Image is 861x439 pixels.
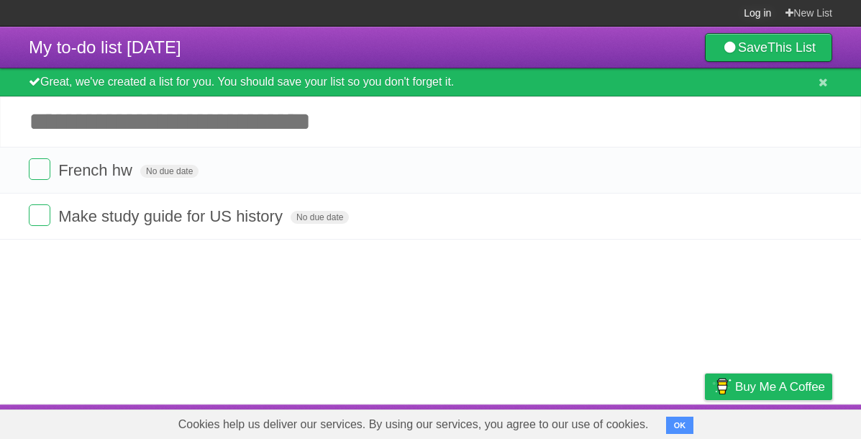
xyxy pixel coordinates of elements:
span: No due date [140,165,199,178]
a: Buy me a coffee [705,374,832,400]
span: French hw [58,161,136,179]
label: Done [29,204,50,226]
button: OK [666,417,694,434]
span: No due date [291,211,349,224]
a: Developers [561,408,619,435]
span: Make study guide for US history [58,207,286,225]
a: Privacy [686,408,724,435]
a: About [514,408,544,435]
span: Cookies help us deliver our services. By using our services, you agree to our use of cookies. [164,410,663,439]
label: Done [29,158,50,180]
span: My to-do list [DATE] [29,37,181,57]
span: Buy me a coffee [735,374,825,399]
b: This List [767,40,816,55]
a: Suggest a feature [742,408,832,435]
a: SaveThis List [705,33,832,62]
a: Terms [637,408,669,435]
img: Buy me a coffee [712,374,732,399]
